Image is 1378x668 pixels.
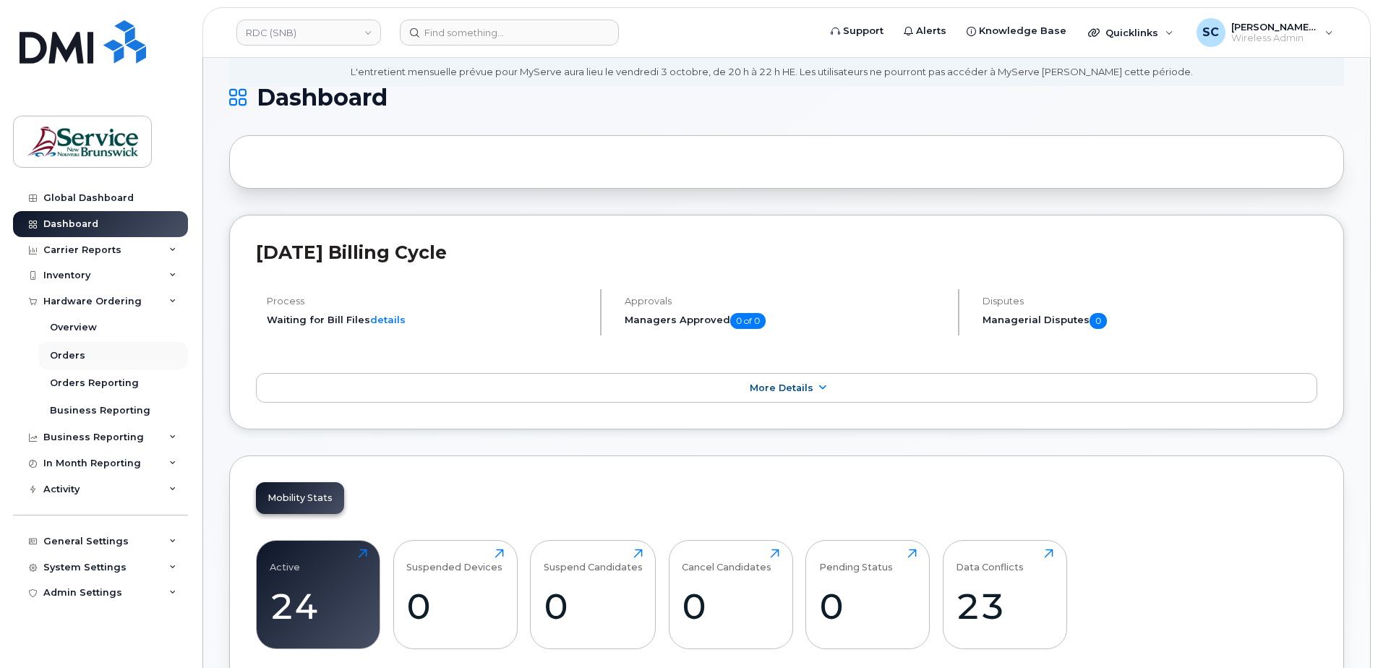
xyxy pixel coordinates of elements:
[406,549,502,573] div: Suspended Devices
[821,17,894,46] a: Support
[916,24,946,38] span: Alerts
[956,549,1053,641] a: Data Conflicts23
[625,296,946,307] h4: Approvals
[682,549,779,641] a: Cancel Candidates0
[682,585,779,628] div: 0
[843,24,883,38] span: Support
[400,20,619,46] input: Find something...
[819,549,917,641] a: Pending Status0
[406,585,504,628] div: 0
[267,313,588,327] li: Waiting for Bill Files
[236,20,381,46] a: RDC (SNB)
[1231,33,1318,44] span: Wireless Admin
[256,241,1317,263] h2: [DATE] Billing Cycle
[819,585,917,628] div: 0
[750,382,813,393] span: More Details
[983,296,1317,307] h4: Disputes
[257,87,388,108] span: Dashboard
[351,38,1193,79] div: MyServe scheduled maintenance will occur [DATE][DATE] 8:00 PM - 10:00 PM Eastern. Users will be u...
[957,17,1077,46] a: Knowledge Base
[1231,21,1318,33] span: [PERSON_NAME] (SNB)
[625,313,946,329] h5: Managers Approved
[730,313,766,329] span: 0 of 0
[983,313,1317,329] h5: Managerial Disputes
[956,549,1024,573] div: Data Conflicts
[956,585,1053,628] div: 23
[894,17,957,46] a: Alerts
[544,585,643,628] div: 0
[1078,18,1184,47] div: Quicklinks
[1105,27,1158,38] span: Quicklinks
[1090,313,1107,329] span: 0
[819,549,893,573] div: Pending Status
[270,585,367,628] div: 24
[979,24,1066,38] span: Knowledge Base
[267,296,588,307] h4: Process
[544,549,643,641] a: Suspend Candidates0
[270,549,367,641] a: Active24
[544,549,643,573] div: Suspend Candidates
[370,314,406,325] a: details
[1186,18,1343,47] div: Slipp, Cameron (SNB)
[270,549,300,573] div: Active
[682,549,771,573] div: Cancel Candidates
[406,549,504,641] a: Suspended Devices0
[1202,24,1219,41] span: SC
